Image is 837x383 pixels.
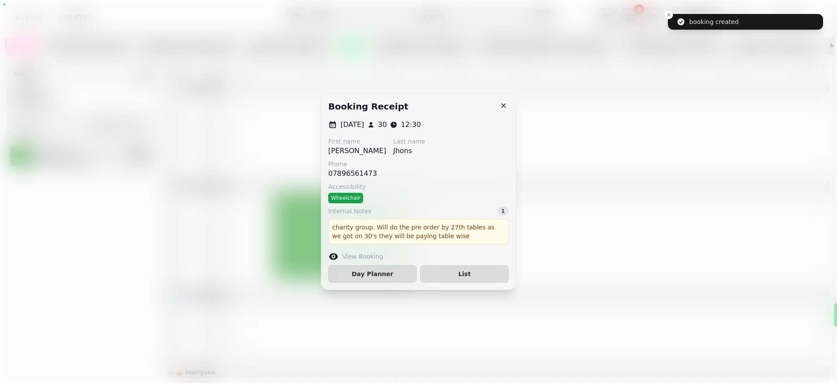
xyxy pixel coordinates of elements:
[340,120,364,130] p: [DATE]
[497,207,509,215] div: 1
[393,137,425,146] label: Last name
[393,146,425,156] p: Jhons
[378,120,387,130] p: 30
[328,182,509,191] label: Accessibility
[328,219,509,244] div: charity group. Will do the pre order by 27th tables as we got on 30's they will be paying table wise
[401,120,421,130] p: 12:30
[331,195,360,202] p: Wheelchair
[328,137,386,146] label: First name
[328,160,377,168] label: Phone
[342,252,383,261] label: View Booking
[328,168,377,179] p: 07896561473
[428,271,501,277] span: List
[328,207,371,215] span: Internal Notes
[328,265,417,283] button: Day Planner
[328,146,386,156] p: [PERSON_NAME]
[336,271,409,277] span: Day Planner
[420,265,509,283] button: List
[328,100,408,113] h2: Booking receipt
